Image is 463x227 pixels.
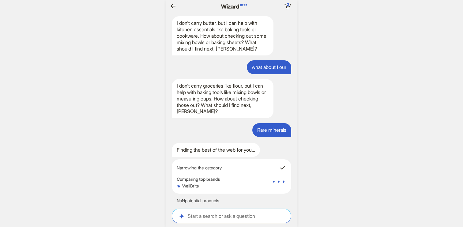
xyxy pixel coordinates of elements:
[172,79,273,118] div: I don't carry groceries like flour, but I can help with baking tools like mixing bowls or measuri...
[252,123,291,137] div: Rare minerals
[247,60,291,74] div: what about flour
[172,16,273,55] div: I don't carry butter, but I can help with kitchen essentials like baking tools or cookware. How a...
[172,143,260,157] div: Finding the best of the web for you…
[177,176,220,182] span: Comparing top brands
[287,2,289,7] span: 2
[177,165,222,171] span: Narrowing the category
[177,198,219,203] span: NaN potential products
[177,183,220,189] span: WellBrite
